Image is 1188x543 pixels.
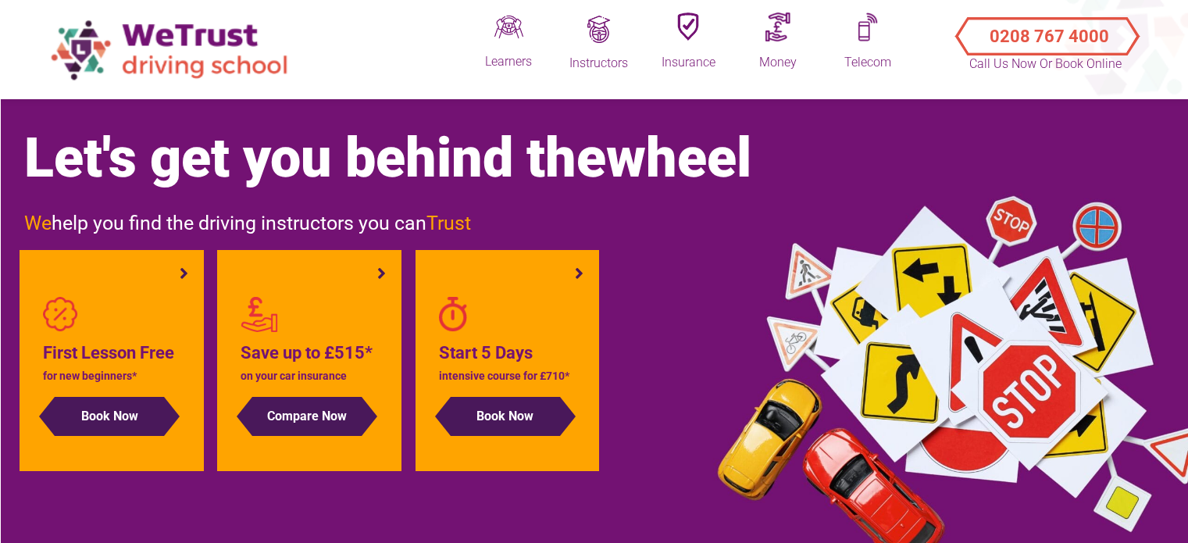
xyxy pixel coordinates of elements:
[426,212,471,234] span: Trust
[494,13,523,41] img: Driveq.png
[43,340,180,366] h4: First Lesson Free
[858,13,879,41] img: Mobileq.png
[559,55,637,72] div: Instructors
[43,297,78,332] img: badge-percent-light.png
[24,212,52,234] span: We
[241,340,378,366] h4: Save up to £515*
[439,340,576,366] h4: Start 5 Days
[649,54,727,72] div: Insurance
[439,297,576,436] a: Start 5 Days intensive course for £710* Book Now
[439,370,569,382] span: intensive course for £710*
[469,53,548,70] div: Learners
[252,397,362,436] button: Compare Now
[241,370,347,382] span: on your car insurance
[677,13,699,41] img: Insuranceq.png
[451,397,560,436] button: Book Now
[24,126,751,190] span: Let's get you behind the
[241,297,378,436] a: Save up to £515* on your car insurance Compare Now
[968,55,1124,73] p: Call Us Now or Book Online
[43,297,180,436] a: First Lesson Free for new beginners* Book Now
[765,13,790,41] img: Moneyq.png
[55,397,164,436] button: Book Now
[739,54,817,72] div: Money
[829,54,907,72] div: Telecom
[942,4,1149,59] a: Call Us Now or Book Online 0208 767 4000
[439,297,467,332] img: stopwatch-regular.png
[961,13,1129,45] button: Call Us Now or Book Online
[43,370,137,382] span: for new beginners*
[39,9,305,91] img: wetrust-ds-logo.png
[606,126,751,190] span: wheel
[585,16,612,43] img: Trainingq.png
[24,212,471,234] span: help you find the driving instructors you can
[241,297,278,332] img: red-personal-loans2.png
